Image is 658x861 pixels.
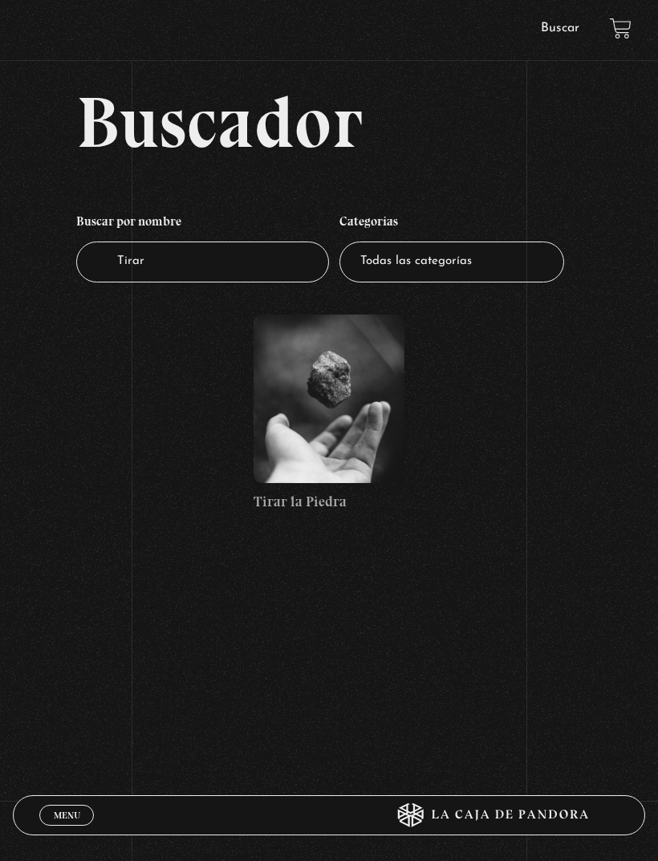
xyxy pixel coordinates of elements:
[54,810,80,820] span: Menu
[610,18,632,39] a: View your shopping cart
[48,824,86,835] span: Cerrar
[541,22,579,35] a: Buscar
[254,315,405,513] a: Tirar la Piedra
[339,206,564,242] h4: Categorías
[76,206,329,242] h4: Buscar por nombre
[76,86,645,158] h2: Buscador
[254,491,405,513] h4: Tirar la Piedra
